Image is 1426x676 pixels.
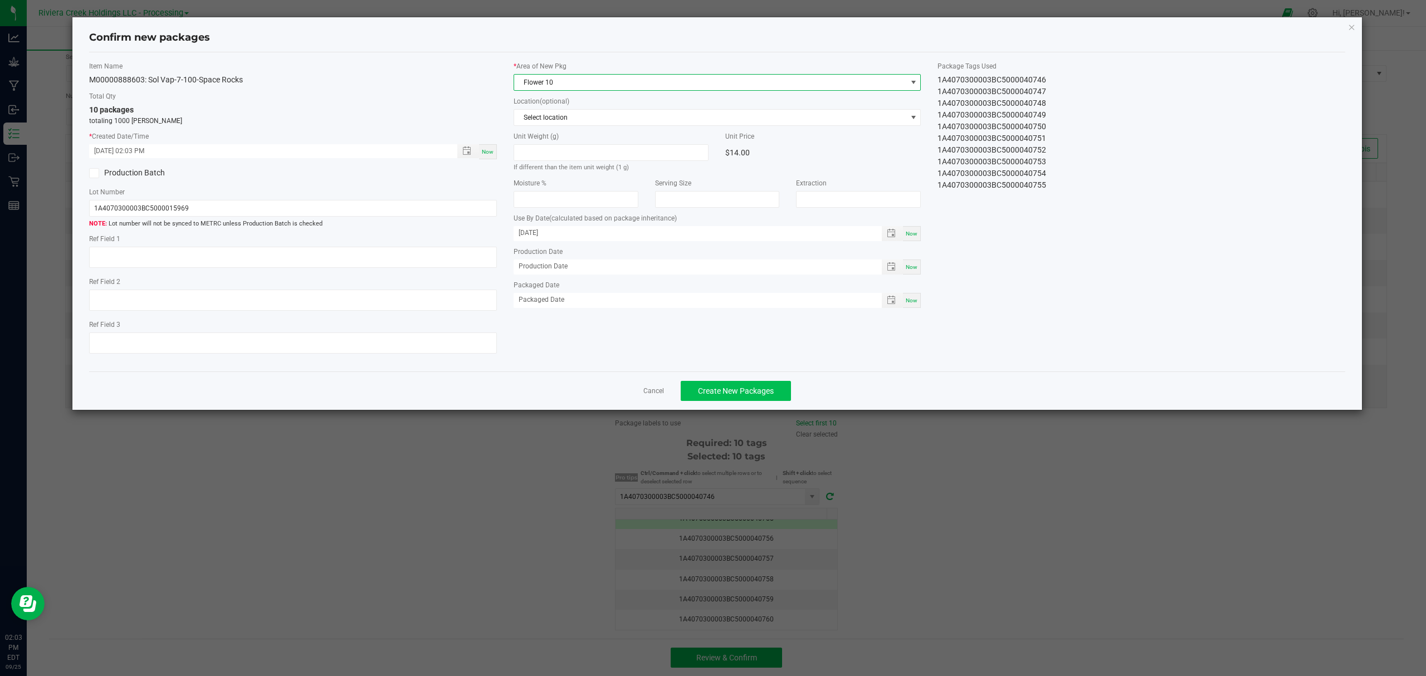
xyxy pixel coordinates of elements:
input: Packaged Date [514,293,870,307]
span: NO DATA FOUND [514,109,921,126]
div: 1A4070300003BC5000040753 [937,156,1345,168]
label: Ref Field 1 [89,234,497,244]
div: 1A4070300003BC5000040754 [937,168,1345,179]
label: Total Qty [89,91,497,101]
span: Toggle popup [457,144,479,158]
div: 1A4070300003BC5000040750 [937,121,1345,133]
label: Moisture % [514,178,638,188]
label: Created Date/Time [89,131,497,141]
iframe: Resource center [11,587,45,620]
label: Production Date [514,247,921,257]
label: Unit Price [725,131,921,141]
div: 1A4070300003BC5000040746 [937,74,1345,86]
label: Use By Date [514,213,921,223]
input: Production Date [514,259,870,273]
span: 10 packages [89,105,134,114]
label: Item Name [89,61,497,71]
div: 1A4070300003BC5000040751 [937,133,1345,144]
div: M00000888603: Sol Vap-7-100-Space Rocks [89,74,497,86]
div: 1A4070300003BC5000040748 [937,97,1345,109]
span: Now [906,297,917,303]
label: Ref Field 2 [89,277,497,287]
span: Lot number will not be synced to METRC unless Production Batch is checked [89,219,497,229]
label: Package Tags Used [937,61,1345,71]
label: Extraction [796,178,921,188]
label: Packaged Date [514,280,921,290]
small: If different than the item unit weight (1 g) [514,164,629,171]
label: Location [514,96,921,106]
button: Create New Packages [681,381,791,401]
span: (calculated based on package inheritance) [549,214,677,222]
input: Use By Date [514,226,870,240]
div: 1A4070300003BC5000040749 [937,109,1345,121]
a: Cancel [643,386,664,396]
span: Flower 10 [514,75,907,90]
h4: Confirm new packages [89,31,1346,45]
p: totaling 1000 [PERSON_NAME] [89,116,497,126]
label: Ref Field 3 [89,320,497,330]
span: Toggle popup [882,226,904,241]
span: Now [906,264,917,270]
div: 1A4070300003BC5000040755 [937,179,1345,191]
span: Now [482,149,494,155]
label: Unit Weight (g) [514,131,709,141]
div: 1A4070300003BC5000040747 [937,86,1345,97]
span: Now [906,231,917,237]
span: Toggle popup [882,293,904,308]
label: Production Batch [89,167,285,179]
span: Select location [514,110,907,125]
span: (optional) [540,97,569,105]
label: Area of New Pkg [514,61,921,71]
label: Lot Number [89,187,497,197]
input: Created Datetime [89,144,446,158]
div: 1A4070300003BC5000040752 [937,144,1345,156]
span: Create New Packages [698,386,774,395]
label: Serving Size [655,178,780,188]
div: $14.00 [725,144,921,161]
span: Toggle popup [882,259,904,275]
